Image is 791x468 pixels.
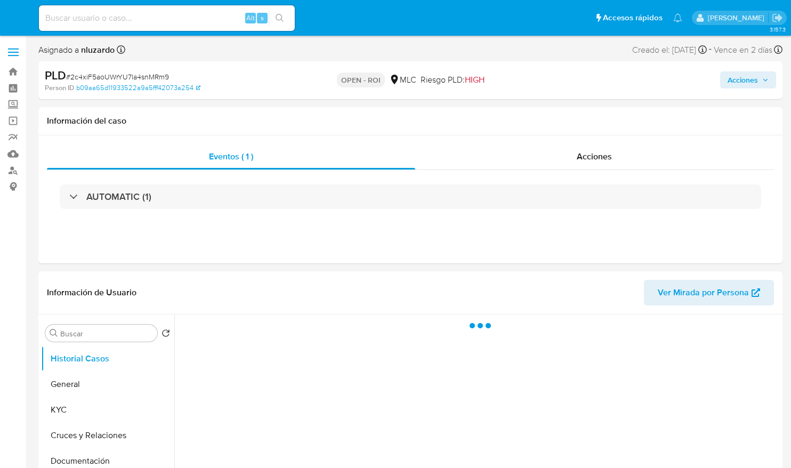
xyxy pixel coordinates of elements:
[708,13,768,23] p: nicolas.luzardo@mercadolibre.com
[709,43,712,57] span: -
[39,11,295,25] input: Buscar usuario o caso...
[41,372,174,397] button: General
[47,287,136,298] h1: Información de Usuario
[86,191,151,203] h3: AUTOMATIC (1)
[47,116,774,126] h1: Información del caso
[41,423,174,448] button: Cruces y Relaciones
[50,329,58,337] button: Buscar
[389,74,416,86] div: MLC
[209,150,253,163] span: Eventos ( 1 )
[76,83,200,93] a: b09aa65d11933522a9a5fff42073a254
[577,150,612,163] span: Acciones
[720,71,776,88] button: Acciones
[79,44,115,56] b: nluzardo
[261,13,264,23] span: s
[66,71,169,82] span: # 2c4xiF5aoUWrYU7la4snMRm9
[644,280,774,305] button: Ver Mirada por Persona
[337,72,385,87] p: OPEN - ROI
[246,13,255,23] span: Alt
[45,83,74,93] b: Person ID
[60,329,153,338] input: Buscar
[38,44,115,56] span: Asignado a
[41,397,174,423] button: KYC
[714,44,772,56] span: Vence en 2 días
[162,329,170,341] button: Volver al orden por defecto
[632,43,707,57] div: Creado el: [DATE]
[465,74,485,86] span: HIGH
[728,71,758,88] span: Acciones
[45,67,66,84] b: PLD
[421,74,485,86] span: Riesgo PLD:
[772,12,783,23] a: Salir
[41,346,174,372] button: Historial Casos
[603,12,663,23] span: Accesos rápidos
[658,280,749,305] span: Ver Mirada por Persona
[60,184,761,209] div: AUTOMATIC (1)
[673,13,682,22] a: Notificaciones
[269,11,290,26] button: search-icon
